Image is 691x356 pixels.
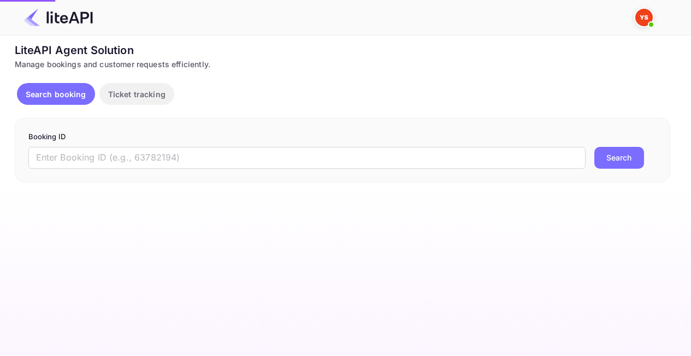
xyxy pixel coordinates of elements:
button: Search [594,147,644,169]
p: Search booking [26,88,86,100]
img: LiteAPI Logo [24,9,93,26]
div: LiteAPI Agent Solution [15,42,670,58]
img: Yandex Support [635,9,653,26]
p: Ticket tracking [108,88,166,100]
input: Enter Booking ID (e.g., 63782194) [28,147,586,169]
div: Manage bookings and customer requests efficiently. [15,58,670,70]
p: Booking ID [28,132,657,143]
